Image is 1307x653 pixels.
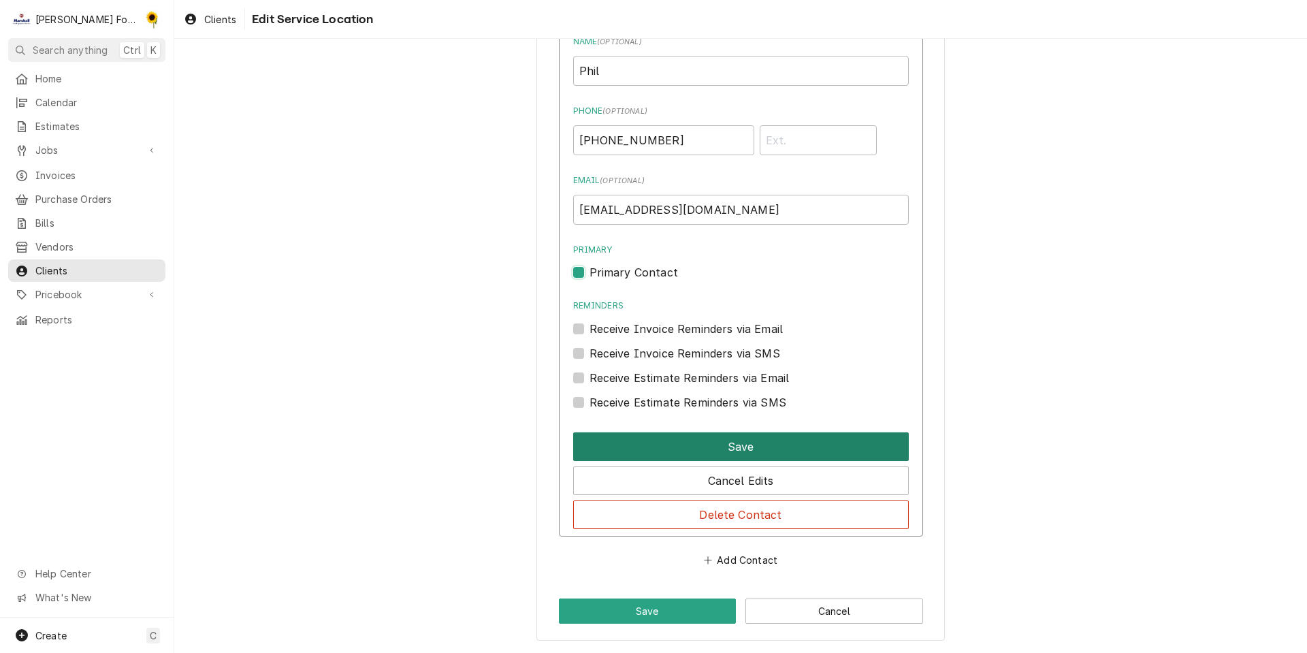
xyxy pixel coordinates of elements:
[590,394,786,411] label: Receive Estimate Reminders via SMS
[35,95,159,110] span: Calendar
[35,264,159,278] span: Clients
[590,321,784,337] label: Receive Invoice Reminders via Email
[8,188,165,210] a: Purchase Orders
[573,35,909,48] label: Name
[35,143,138,157] span: Jobs
[35,192,159,206] span: Purchase Orders
[143,10,162,29] div: Christine Walker (110)'s Avatar
[35,567,157,581] span: Help Center
[590,370,790,386] label: Receive Estimate Reminders via Email
[35,240,159,254] span: Vendors
[35,216,159,230] span: Bills
[573,35,909,411] div: Contact Edit Form
[8,115,165,138] a: Estimates
[573,495,909,529] div: Button Group Row
[573,174,909,187] label: Email
[35,168,159,182] span: Invoices
[35,12,135,27] div: [PERSON_NAME] Food Equipment Service
[573,244,909,281] div: Primary
[590,264,678,281] label: Primary Contact
[35,630,67,641] span: Create
[8,67,165,90] a: Home
[178,8,242,31] a: Clients
[35,119,159,133] span: Estimates
[12,10,31,29] div: M
[8,586,165,609] a: Go to What's New
[597,37,642,46] span: ( optional )
[150,628,157,643] span: C
[573,174,909,225] div: Email
[573,432,909,461] button: Save
[745,599,923,624] button: Cancel
[8,259,165,282] a: Clients
[35,287,138,302] span: Pricebook
[8,283,165,306] a: Go to Pricebook
[573,500,909,529] button: Delete Contact
[590,345,780,362] label: Receive Invoice Reminders via SMS
[559,599,737,624] button: Save
[573,125,754,155] input: Number
[559,9,923,569] div: Location Contacts
[8,38,165,62] button: Search anythingCtrlK
[8,139,165,161] a: Go to Jobs
[8,212,165,234] a: Bills
[8,236,165,258] a: Vendors
[12,10,31,29] div: Marshall Food Equipment Service's Avatar
[573,427,909,529] div: Button Group
[573,244,909,256] label: Primary
[573,461,909,495] div: Button Group Row
[248,10,373,29] span: Edit Service Location
[559,599,923,624] div: Button Group
[8,91,165,114] a: Calendar
[33,43,108,57] span: Search anything
[35,313,159,327] span: Reports
[150,43,157,57] span: K
[35,71,159,86] span: Home
[35,590,157,605] span: What's New
[573,427,909,461] div: Button Group Row
[8,164,165,187] a: Invoices
[143,10,162,29] div: C(
[602,107,647,116] span: ( optional )
[600,176,645,185] span: ( optional )
[701,551,779,570] button: Add Contact
[760,125,877,155] input: Ext.
[573,300,909,312] label: Reminders
[573,300,909,336] div: Reminders
[123,43,141,57] span: Ctrl
[573,105,909,155] div: Phone
[559,599,923,624] div: Button Group Row
[8,308,165,331] a: Reports
[573,105,909,117] label: Phone
[8,562,165,585] a: Go to Help Center
[573,35,909,86] div: Name
[573,466,909,495] button: Cancel Edits
[204,12,236,27] span: Clients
